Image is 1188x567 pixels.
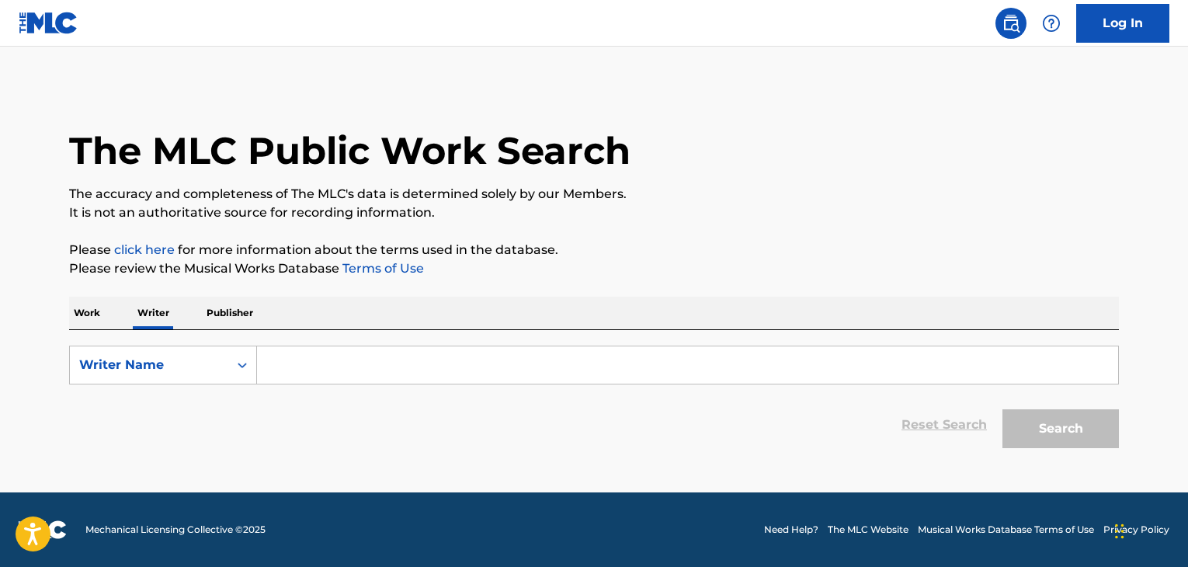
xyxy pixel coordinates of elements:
p: Please for more information about the terms used in the database. [69,241,1119,259]
a: Terms of Use [339,261,424,276]
p: Publisher [202,297,258,329]
a: Log In [1076,4,1169,43]
p: Writer [133,297,174,329]
img: help [1042,14,1061,33]
div: Writer Name [79,356,219,374]
a: The MLC Website [828,523,908,537]
iframe: Chat Widget [1110,492,1188,567]
a: Musical Works Database Terms of Use [918,523,1094,537]
p: Work [69,297,105,329]
img: search [1002,14,1020,33]
h1: The MLC Public Work Search [69,127,630,174]
img: MLC Logo [19,12,78,34]
div: Drag [1115,508,1124,555]
a: Public Search [995,8,1026,39]
a: click here [114,242,175,257]
p: The accuracy and completeness of The MLC's data is determined solely by our Members. [69,185,1119,203]
a: Need Help? [764,523,818,537]
a: Privacy Policy [1103,523,1169,537]
span: Mechanical Licensing Collective © 2025 [85,523,266,537]
img: logo [19,520,67,539]
form: Search Form [69,346,1119,456]
p: It is not an authoritative source for recording information. [69,203,1119,222]
div: Help [1036,8,1067,39]
p: Please review the Musical Works Database [69,259,1119,278]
